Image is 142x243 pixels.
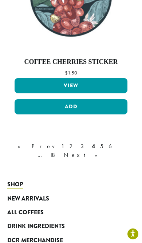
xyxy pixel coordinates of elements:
[7,178,135,191] a: Shop
[48,151,60,159] a: 18
[7,194,49,203] span: New Arrivals
[62,151,104,159] a: Next »
[79,142,88,151] a: 3
[7,192,135,206] a: New Arrivals
[36,151,46,159] a: …
[7,180,23,189] span: Shop
[7,222,65,231] span: Drink Ingredients
[7,206,135,219] a: All Coffees
[15,78,127,93] a: View
[90,142,96,151] a: 4
[7,208,44,217] span: All Coffees
[60,142,66,151] a: 1
[7,219,135,233] a: Drink Ingredients
[65,69,77,76] bdi: 1.50
[107,142,124,151] a: 6
[15,58,127,66] h4: Coffee Cherries Sticker
[15,99,127,114] button: Add
[65,69,68,76] span: $
[68,142,77,151] a: 2
[99,142,105,151] a: 5
[16,142,58,151] a: « Prev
